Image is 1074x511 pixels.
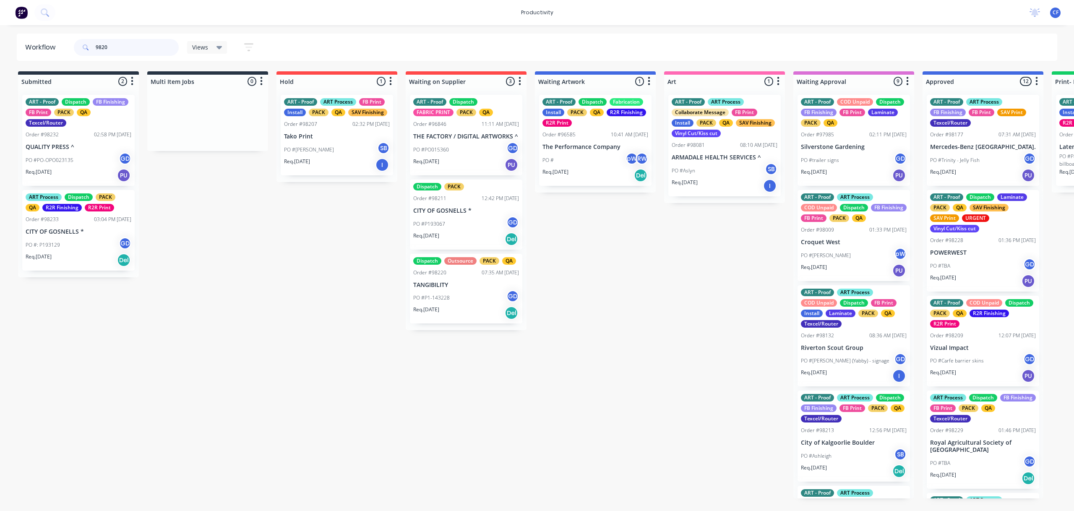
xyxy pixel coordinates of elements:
[930,98,963,106] div: ART - Proof
[26,204,39,211] div: QA
[869,427,907,434] div: 12:56 PM [DATE]
[413,257,441,265] div: Dispatch
[732,109,757,116] div: FB Print
[672,154,777,161] p: ARMADALE HEALTH SERVICES ^
[672,98,705,106] div: ART - Proof
[801,452,832,460] p: PO #Ashleigh
[801,404,837,412] div: FB Finishing
[284,133,390,140] p: Tako Print
[309,109,328,116] div: PACK
[119,152,131,165] div: GD
[668,95,781,196] div: ART - ProofART ProcessCollaborate MessageFB PrintInstallPACKQASAV FinishingVinyl Cut/Kiss cutOrde...
[801,156,839,164] p: PO #trailer signs
[506,290,519,302] div: GD
[517,6,558,19] div: productivity
[930,131,963,138] div: Order #98177
[502,257,516,265] div: QA
[413,306,439,313] p: Req. [DATE]
[801,289,834,296] div: ART - Proof
[1023,455,1036,468] div: GD
[740,141,777,149] div: 08:10 AM [DATE]
[590,109,604,116] div: QA
[930,237,963,244] div: Order #98228
[672,130,721,137] div: Vinyl Cut/Kiss cut
[413,158,439,165] p: Req. [DATE]
[413,183,441,190] div: Dispatch
[331,109,345,116] div: QA
[542,98,576,106] div: ART - Proof
[801,226,834,234] div: Order #98009
[801,131,834,138] div: Order #97985
[1023,353,1036,365] div: GD
[839,404,865,412] div: FB Print
[26,131,59,138] div: Order #98232
[542,143,648,151] p: The Performance Company
[320,98,356,106] div: ART Process
[997,109,1026,116] div: SAV Print
[801,439,907,446] p: City of Kalgoorlie Boulder
[444,183,464,190] div: PACK
[970,204,1009,211] div: SAV Finishing
[930,320,959,328] div: R2R Print
[413,232,439,240] p: Req. [DATE]
[969,394,997,401] div: Dispatch
[1023,258,1036,271] div: GD
[542,168,568,176] p: Req. [DATE]
[480,257,499,265] div: PACK
[765,163,777,175] div: SB
[1022,369,1035,383] div: PU
[959,404,978,412] div: PACK
[852,214,866,222] div: QA
[798,391,910,482] div: ART - ProofART ProcessDispatchFB FinishingFB PrintPACKQATexcel/RouterOrder #9821312:56 PM [DATE]C...
[482,269,519,276] div: 07:35 AM [DATE]
[482,120,519,128] div: 11:11 AM [DATE]
[284,120,317,128] div: Order #98207
[449,98,477,106] div: Dispatch
[801,143,907,151] p: Silverstone Gardening
[1022,169,1035,182] div: PU
[413,282,519,289] p: TANGIBILITY
[930,471,956,479] p: Req. [DATE]
[281,95,393,175] div: ART - ProofART ProcessFB PrintInstallPACKQASAV FinishingOrder #9820702:32 PM [DATE]Tako PrintPO #...
[930,332,963,339] div: Order #98209
[413,269,446,276] div: Order #98220
[801,252,851,259] p: PO #[PERSON_NAME]
[837,289,873,296] div: ART Process
[930,143,1036,151] p: Mercedes-Benz [GEOGRAPHIC_DATA].
[85,204,114,211] div: R2R Print
[801,427,834,434] div: Order #98213
[672,141,705,149] div: Order #98081
[15,6,28,19] img: Factory
[962,214,989,222] div: URGENT
[736,119,775,127] div: SAV Finishing
[826,310,855,317] div: Laminate
[26,168,52,176] p: Req. [DATE]
[579,98,607,106] div: Dispatch
[930,156,980,164] p: PO #Trinity - Jelly Fish
[636,152,648,165] div: RW
[413,195,446,202] div: Order #98211
[542,131,576,138] div: Order #96585
[1005,299,1033,307] div: Dispatch
[966,496,1002,504] div: ART Process
[284,146,334,154] p: PO #[PERSON_NAME]
[1023,152,1036,165] div: GD
[801,310,823,317] div: Install
[626,152,638,165] div: pW
[966,299,1002,307] div: COD Unpaid
[93,98,128,106] div: FB Finishing
[798,190,910,281] div: ART - ProofART ProcessCOD UnpaidDispatchFB FinishingFB PrintPACKQAOrder #9800901:33 PM [DATE]Croq...
[868,404,888,412] div: PACK
[953,310,967,317] div: QA
[930,344,1036,352] p: Vizual Impact
[117,169,130,182] div: PU
[837,193,873,201] div: ART Process
[997,193,1027,201] div: Laminate
[192,43,208,52] span: Views
[801,464,827,472] p: Req. [DATE]
[542,119,572,127] div: R2R Print
[284,98,317,106] div: ART - Proof
[65,193,93,201] div: Dispatch
[801,193,834,201] div: ART - Proof
[801,394,834,401] div: ART - Proof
